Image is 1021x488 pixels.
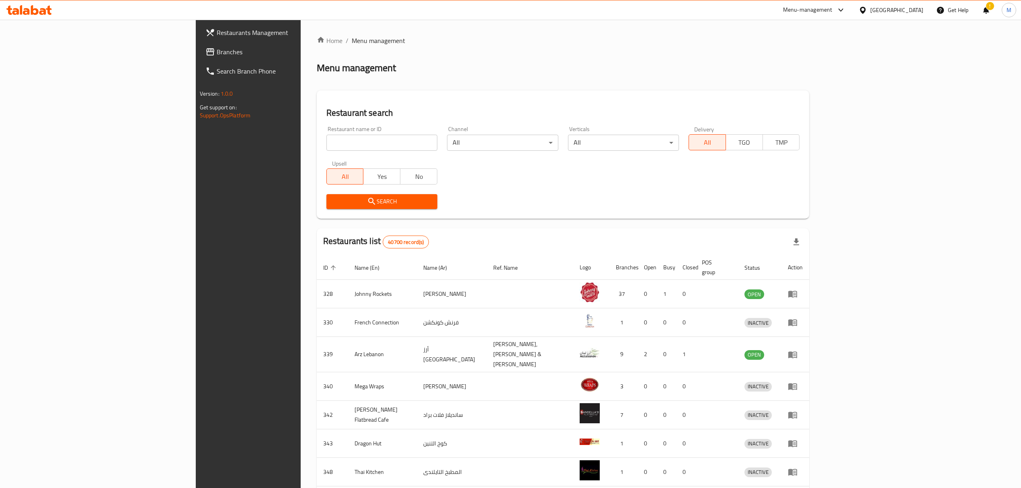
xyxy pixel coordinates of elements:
[348,372,417,401] td: Mega Wraps
[657,337,676,372] td: 0
[744,350,764,360] div: OPEN
[638,337,657,372] td: 2
[330,171,361,182] span: All
[200,88,219,99] span: Version:
[744,263,771,273] span: Status
[348,308,417,337] td: French Connection
[676,308,695,337] td: 0
[400,168,437,185] button: No
[788,318,803,327] div: Menu
[744,439,772,449] div: INACTIVE
[609,280,638,308] td: 37
[417,458,487,486] td: المطبخ التايلندى
[580,282,600,302] img: Johnny Rockets
[609,337,638,372] td: 9
[348,458,417,486] td: Thai Kitchen
[609,458,638,486] td: 1
[332,160,347,166] label: Upsell
[363,168,400,185] button: Yes
[638,308,657,337] td: 0
[744,467,772,477] span: INACTIVE
[580,432,600,452] img: Dragon Hut
[221,88,233,99] span: 1.0.0
[726,134,763,150] button: TGO
[744,290,764,299] span: OPEN
[326,168,364,185] button: All
[317,36,810,45] nav: breadcrumb
[657,401,676,429] td: 0
[199,23,366,42] a: Restaurants Management
[417,308,487,337] td: فرنش كونكشن
[609,429,638,458] td: 1
[317,62,396,74] h2: Menu management
[417,429,487,458] td: كوخ التنين
[217,47,360,57] span: Branches
[326,135,437,151] input: Search for restaurant name or ID..
[423,263,457,273] span: Name (Ar)
[694,126,714,132] label: Delivery
[676,280,695,308] td: 0
[493,263,528,273] span: Ref. Name
[638,458,657,486] td: 0
[326,107,800,119] h2: Restaurant search
[609,401,638,429] td: 7
[676,372,695,401] td: 0
[609,255,638,280] th: Branches
[744,382,772,392] div: INACTIVE
[788,381,803,391] div: Menu
[788,439,803,448] div: Menu
[383,238,428,246] span: 40700 record(s)
[333,197,431,207] span: Search
[326,194,437,209] button: Search
[638,372,657,401] td: 0
[657,255,676,280] th: Busy
[788,410,803,420] div: Menu
[609,372,638,401] td: 3
[217,28,360,37] span: Restaurants Management
[788,289,803,299] div: Menu
[638,255,657,280] th: Open
[744,410,772,420] span: INACTIVE
[689,134,726,150] button: All
[676,458,695,486] td: 0
[744,318,772,328] span: INACTIVE
[781,255,809,280] th: Action
[657,458,676,486] td: 0
[580,375,600,395] img: Mega Wraps
[568,135,679,151] div: All
[417,280,487,308] td: [PERSON_NAME]
[676,255,695,280] th: Closed
[1007,6,1011,14] span: M
[580,403,600,423] img: Sandella's Flatbread Cafe
[348,401,417,429] td: [PERSON_NAME] Flatbread Cafe
[676,401,695,429] td: 0
[657,308,676,337] td: 0
[323,263,338,273] span: ID
[638,401,657,429] td: 0
[744,439,772,448] span: INACTIVE
[580,343,600,363] img: Arz Lebanon
[788,467,803,477] div: Menu
[417,401,487,429] td: سانديلاز فلات براد
[580,311,600,331] img: French Connection
[676,337,695,372] td: 1
[199,42,366,62] a: Branches
[657,429,676,458] td: 0
[348,280,417,308] td: Johnny Rockets
[638,280,657,308] td: 0
[676,429,695,458] td: 0
[352,36,405,45] span: Menu management
[870,6,923,14] div: [GEOGRAPHIC_DATA]
[348,337,417,372] td: Arz Lebanon
[199,62,366,81] a: Search Branch Phone
[766,137,797,148] span: TMP
[323,235,429,248] h2: Restaurants list
[404,171,434,182] span: No
[638,429,657,458] td: 0
[200,110,251,121] a: Support.OpsPlatform
[417,337,487,372] td: أرز [GEOGRAPHIC_DATA]
[729,137,760,148] span: TGO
